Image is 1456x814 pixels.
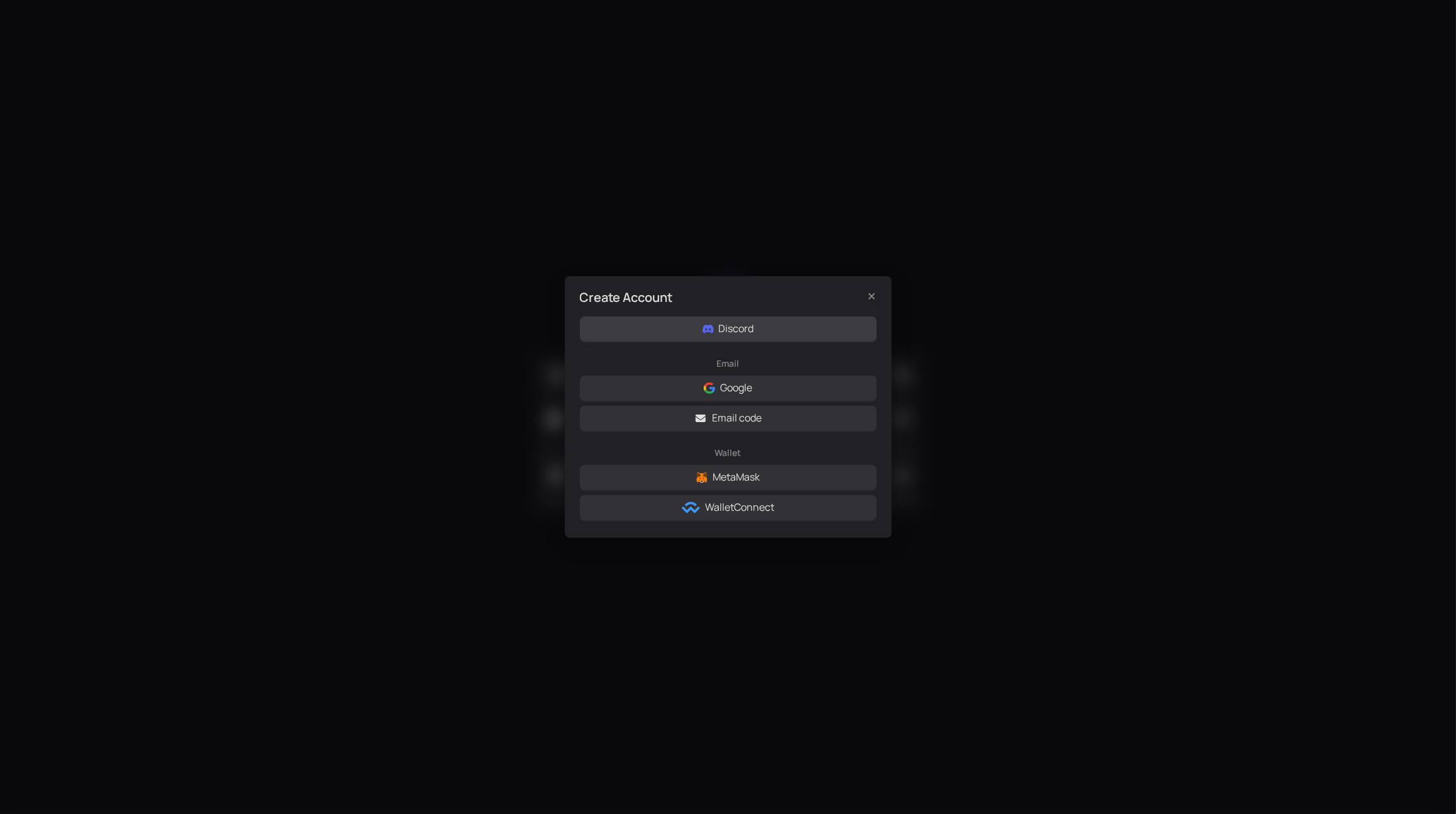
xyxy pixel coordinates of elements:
[696,472,708,483] img: logo
[720,380,752,396] span: Google
[580,436,877,465] h1: Wallet
[580,316,877,342] button: Discord
[580,465,877,490] button: logoMetaMask
[580,347,877,376] h1: Email
[713,469,760,485] span: MetaMask
[682,502,700,513] img: logo
[580,495,877,520] button: logoWalletConnect
[704,382,715,394] img: logo
[580,406,877,431] button: Email code
[719,321,754,337] span: Discord
[580,289,847,306] div: Create Account
[705,499,774,515] span: WalletConnect
[580,376,877,401] button: logoGoogle
[862,286,882,306] button: Close
[712,410,762,426] span: Email code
